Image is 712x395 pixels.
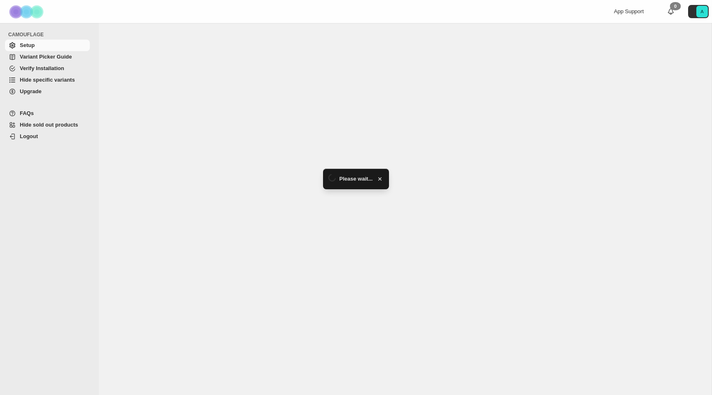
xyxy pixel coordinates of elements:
span: FAQs [20,110,34,116]
a: Hide specific variants [5,74,90,86]
span: App Support [614,8,644,14]
a: Hide sold out products [5,119,90,131]
a: FAQs [5,108,90,119]
span: Logout [20,133,38,139]
span: Setup [20,42,35,48]
a: Upgrade [5,86,90,97]
span: CAMOUFLAGE [8,31,93,38]
span: Hide sold out products [20,122,78,128]
span: Hide specific variants [20,77,75,83]
a: 0 [667,7,675,16]
a: Setup [5,40,90,51]
a: Verify Installation [5,63,90,74]
span: Please wait... [340,175,373,183]
a: Variant Picker Guide [5,51,90,63]
img: Camouflage [7,0,48,23]
a: Logout [5,131,90,142]
span: Upgrade [20,88,42,94]
button: Avatar with initials A [688,5,709,18]
span: Verify Installation [20,65,64,71]
div: 0 [670,2,681,10]
span: Avatar with initials A [696,6,708,17]
span: Variant Picker Guide [20,54,72,60]
text: A [700,9,704,14]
